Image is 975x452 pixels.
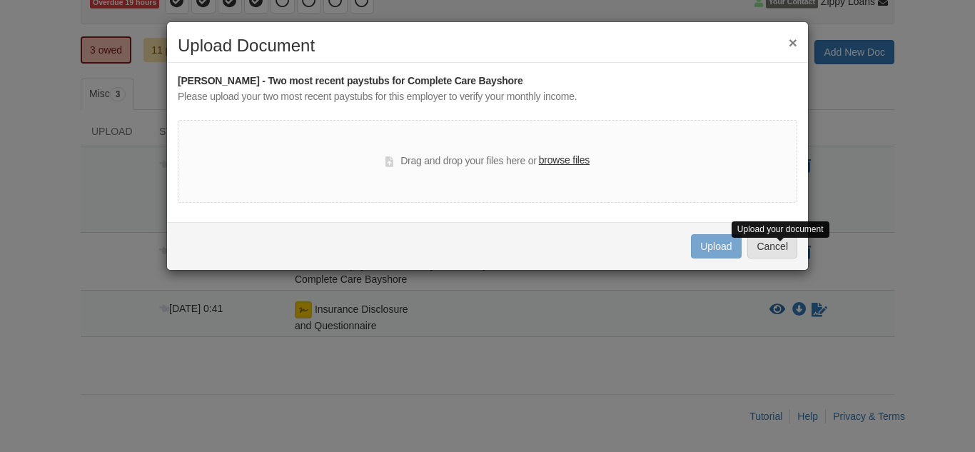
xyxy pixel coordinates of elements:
label: browse files [539,153,590,169]
div: [PERSON_NAME] - Two most recent paystubs for Complete Care Bayshore [178,74,797,89]
div: Please upload your two most recent paystubs for this employer to verify your monthly income. [178,89,797,105]
h2: Upload Document [178,36,797,55]
button: Upload [691,234,741,258]
button: Cancel [747,234,797,258]
button: × [789,35,797,50]
div: Upload your document [732,221,829,238]
div: Drag and drop your files here or [385,153,590,170]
